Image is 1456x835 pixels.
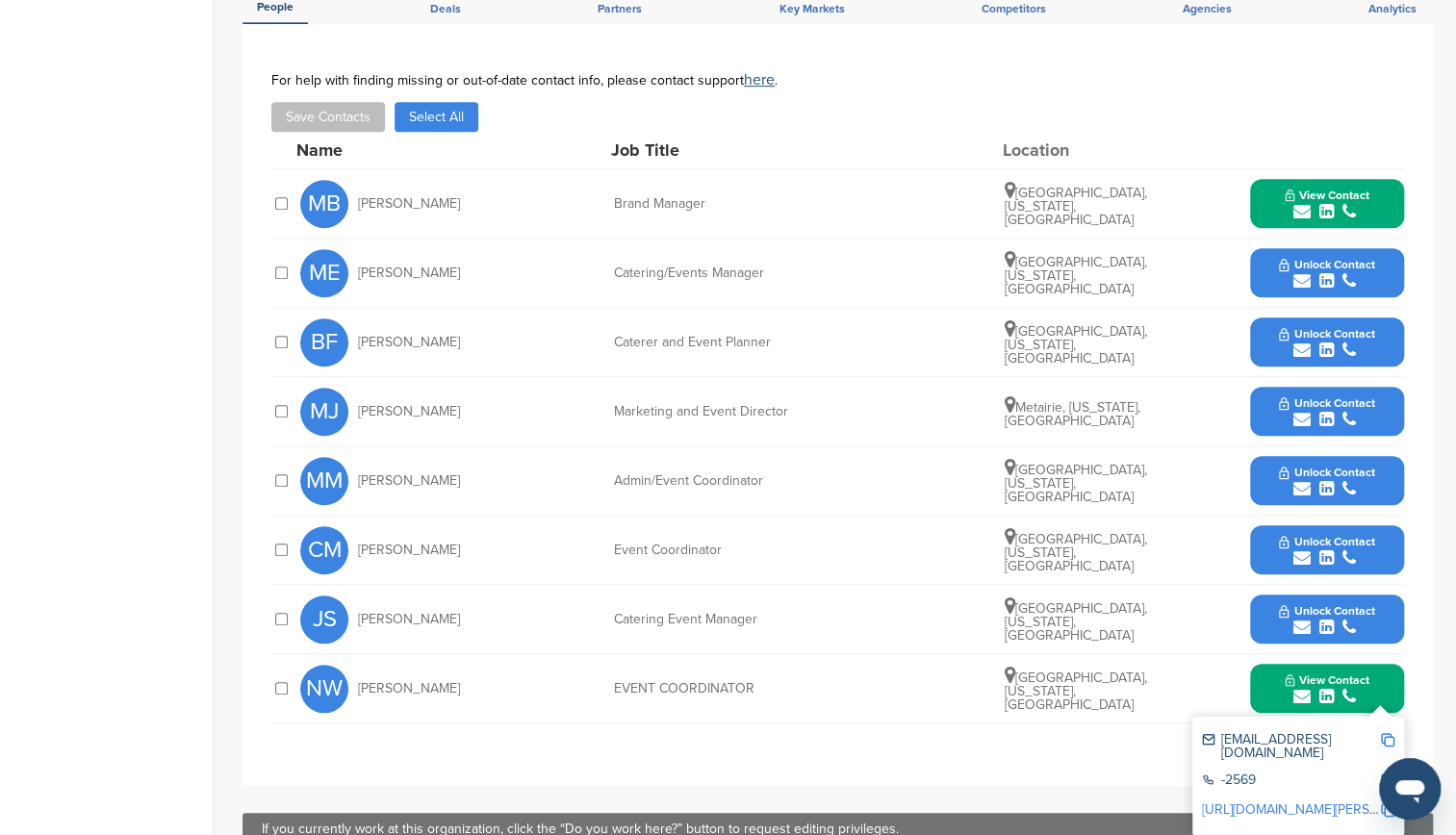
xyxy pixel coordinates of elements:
[1379,758,1441,820] iframe: Button to launch messaging window
[1202,773,1380,790] div: -2569
[1202,733,1380,760] div: [EMAIL_ADDRESS][DOMAIN_NAME]
[1285,189,1369,202] span: View Contact
[614,474,903,488] div: Admin/Event Coordinator
[296,141,508,159] div: Name
[1262,660,1392,718] button: View Contact
[358,266,460,280] span: [PERSON_NAME]
[779,3,844,14] span: Key Markets
[358,544,460,557] span: [PERSON_NAME]
[1003,141,1147,159] div: Location
[982,3,1046,14] span: Competitors
[614,682,903,696] div: EVENT COORDINATOR
[271,72,1404,88] div: For help with finding missing or out-of-date contact info, please contact support .
[1004,254,1146,297] span: [GEOGRAPHIC_DATA], [US_STATE], [GEOGRAPHIC_DATA]
[358,613,460,626] span: [PERSON_NAME]
[1381,773,1394,787] img: Copy
[358,405,460,418] span: [PERSON_NAME]
[614,266,903,280] div: Catering/Events Manager
[1279,396,1374,410] span: Unlock Contact
[300,249,348,297] span: ME
[300,318,348,367] span: BF
[1004,531,1146,574] span: [GEOGRAPHIC_DATA], [US_STATE], [GEOGRAPHIC_DATA]
[1381,733,1394,746] img: Copy
[1183,3,1232,14] span: Agencies
[358,197,460,211] span: [PERSON_NAME]
[1004,399,1139,429] span: Metairie, [US_STATE], [GEOGRAPHIC_DATA]
[1279,258,1374,271] span: Unlock Contact
[614,613,903,626] div: Catering Event Manager
[300,595,348,644] span: JS
[1285,673,1369,687] span: View Contact
[1256,314,1397,371] button: Unlock Contact
[744,70,775,89] a: here
[300,388,348,436] span: MJ
[430,3,461,14] span: Deals
[598,3,642,14] span: Partners
[300,180,348,228] span: MB
[271,102,385,132] button: Save Contacts
[1004,185,1146,228] span: [GEOGRAPHIC_DATA], [US_STATE], [GEOGRAPHIC_DATA]
[257,1,294,13] span: People
[358,682,460,696] span: [PERSON_NAME]
[614,405,903,418] div: Marketing and Event Director
[1004,600,1146,644] span: [GEOGRAPHIC_DATA], [US_STATE], [GEOGRAPHIC_DATA]
[300,457,348,505] span: MM
[1256,452,1397,510] button: Unlock Contact
[1004,323,1146,367] span: [GEOGRAPHIC_DATA], [US_STATE], [GEOGRAPHIC_DATA]
[395,102,478,132] button: Select All
[1279,604,1374,618] span: Unlock Contact
[1279,466,1374,479] span: Unlock Contact
[1368,3,1417,14] span: Analytics
[1381,803,1394,817] img: Copy
[1004,670,1146,713] span: [GEOGRAPHIC_DATA], [US_STATE], [GEOGRAPHIC_DATA]
[1202,801,1437,818] a: [URL][DOMAIN_NAME][PERSON_NAME]
[1004,462,1146,505] span: [GEOGRAPHIC_DATA], [US_STATE], [GEOGRAPHIC_DATA]
[611,141,900,159] div: Job Title
[300,526,348,574] span: CM
[358,474,460,488] span: [PERSON_NAME]
[1256,244,1397,302] button: Unlock Contact
[1256,591,1397,648] button: Unlock Contact
[1262,175,1392,233] button: View Contact
[358,336,460,349] span: [PERSON_NAME]
[1256,521,1397,579] button: Unlock Contact
[614,197,903,211] div: Brand Manager
[1279,535,1374,548] span: Unlock Contact
[1256,383,1397,441] button: Unlock Contact
[300,665,348,713] span: NW
[614,544,903,557] div: Event Coordinator
[614,336,903,349] div: Caterer and Event Planner
[1279,327,1374,341] span: Unlock Contact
